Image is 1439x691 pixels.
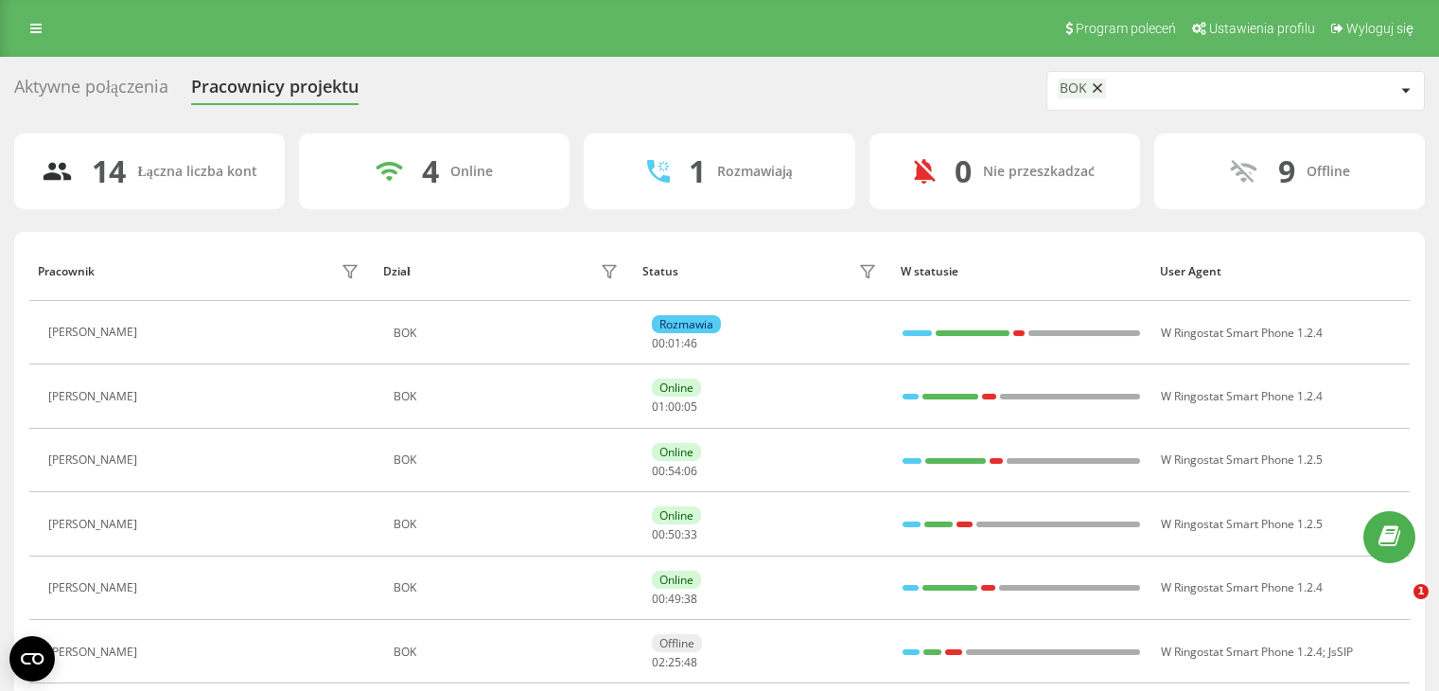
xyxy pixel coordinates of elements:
div: 14 [92,153,126,189]
div: [PERSON_NAME] [48,390,142,403]
div: BOK [394,327,623,340]
div: : : [652,656,697,669]
span: 46 [684,335,697,351]
span: 1 [1413,584,1429,599]
div: Rozmawiają [717,164,793,180]
span: 02 [652,654,665,670]
div: Łączna liczba kont [137,164,256,180]
span: W Ringostat Smart Phone 1.2.4 [1161,579,1323,595]
div: Aktywne połączenia [14,77,168,106]
div: BOK [394,646,623,659]
div: BOK [394,518,623,531]
div: : : [652,465,697,478]
span: 00 [652,463,665,479]
div: Offline [1307,164,1350,180]
div: 0 [955,153,972,189]
span: 49 [668,591,681,607]
span: 25 [668,654,681,670]
span: 33 [684,526,697,542]
span: 05 [684,399,697,415]
div: Online [652,571,701,589]
span: Wyloguj się [1346,21,1413,36]
button: Open CMP widget [9,636,55,682]
div: Rozmawia [652,315,721,333]
div: Online [652,443,701,461]
div: [PERSON_NAME] [48,646,142,659]
div: BOK [394,390,623,403]
span: 38 [684,591,697,607]
span: JsSIP [1328,644,1353,660]
div: : : [652,593,697,606]
div: W statusie [901,265,1142,278]
div: [PERSON_NAME] [48,581,142,594]
div: Pracownik [38,265,95,278]
div: BOK [394,581,623,594]
div: [PERSON_NAME] [48,326,142,339]
div: BOK [1060,80,1087,97]
div: Online [450,164,493,180]
div: : : [652,400,697,414]
span: Program poleceń [1076,21,1176,36]
span: W Ringostat Smart Phone 1.2.5 [1161,452,1323,468]
div: [PERSON_NAME] [48,453,142,467]
span: 01 [652,399,665,415]
div: Dział [383,265,410,278]
span: 06 [684,463,697,479]
span: W Ringostat Smart Phone 1.2.5 [1161,516,1323,532]
div: Offline [652,634,702,652]
div: [PERSON_NAME] [48,518,142,531]
div: 1 [689,153,706,189]
div: Nie przeszkadzać [983,164,1095,180]
span: W Ringostat Smart Phone 1.2.4 [1161,388,1323,404]
div: User Agent [1160,265,1401,278]
iframe: Intercom live chat [1375,584,1420,629]
div: Online [652,506,701,524]
span: 54 [668,463,681,479]
span: 00 [652,335,665,351]
span: 00 [652,591,665,607]
span: W Ringostat Smart Phone 1.2.4 [1161,644,1323,660]
span: 00 [652,526,665,542]
div: BOK [394,453,623,467]
div: Pracownicy projektu [191,77,359,106]
div: Online [652,379,701,397]
span: 01 [668,335,681,351]
div: : : [652,337,697,350]
span: 00 [668,399,681,415]
span: 50 [668,526,681,542]
span: W Ringostat Smart Phone 1.2.4 [1161,325,1323,341]
div: : : [652,528,697,541]
div: 9 [1278,153,1295,189]
div: Status [642,265,678,278]
span: Ustawienia profilu [1209,21,1315,36]
div: 4 [422,153,439,189]
span: 48 [684,654,697,670]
